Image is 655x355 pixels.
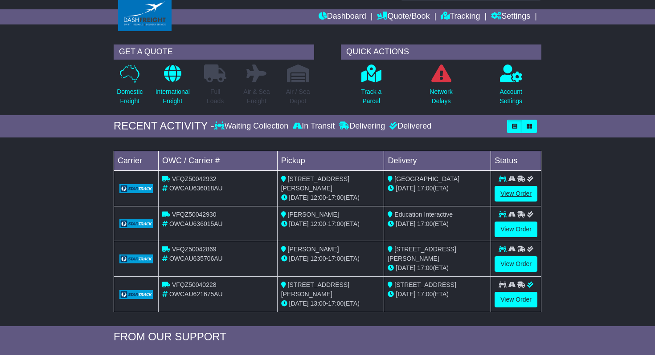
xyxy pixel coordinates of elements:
a: Dashboard [319,9,366,24]
div: In Transit [291,121,337,131]
img: GetCarrierServiceLogo [119,290,153,299]
span: VFQZ50042869 [172,246,217,253]
td: Delivery [384,151,491,170]
td: Carrier [114,151,159,170]
span: 17:00 [417,290,433,298]
p: Track a Parcel [361,87,381,106]
span: [DATE] [289,300,309,307]
p: Full Loads [204,87,226,106]
a: View Order [495,186,537,202]
a: NetworkDelays [429,64,453,111]
span: 13:00 [311,300,326,307]
span: [PERSON_NAME] [288,246,339,253]
td: Pickup [277,151,384,170]
a: Track aParcel [360,64,382,111]
span: 12:00 [311,194,326,201]
span: [STREET_ADDRESS][PERSON_NAME] [281,175,349,192]
span: [STREET_ADDRESS][PERSON_NAME] [388,246,456,262]
td: Status [491,151,541,170]
div: (ETA) [388,290,487,299]
span: OWCAU621675AU [169,290,223,298]
img: GetCarrierServiceLogo [119,219,153,228]
a: Quote/Book [377,9,430,24]
span: 17:00 [417,185,433,192]
span: [DATE] [396,220,415,227]
span: [GEOGRAPHIC_DATA] [394,175,459,182]
div: - (ETA) [281,299,381,308]
div: Waiting Collection [214,121,291,131]
div: (ETA) [388,184,487,193]
div: - (ETA) [281,219,381,229]
span: OWCAU636015AU [169,220,223,227]
div: RECENT ACTIVITY - [114,120,214,133]
p: Account Settings [499,87,522,106]
span: 17:00 [417,264,433,271]
span: 17:00 [328,300,344,307]
img: GetCarrierServiceLogo [119,184,153,193]
span: [DATE] [396,290,415,298]
span: Education Interactive [394,211,453,218]
p: Network Delays [430,87,452,106]
span: 17:00 [328,194,344,201]
div: FROM OUR SUPPORT [114,331,541,343]
a: AccountSettings [499,64,523,111]
span: OWCAU636018AU [169,185,223,192]
span: 17:00 [328,220,344,227]
div: QUICK ACTIONS [341,44,541,60]
div: Delivering [337,121,387,131]
a: View Order [495,256,537,272]
span: 12:00 [311,220,326,227]
a: View Order [495,292,537,307]
div: (ETA) [388,219,487,229]
a: InternationalFreight [155,64,190,111]
a: View Order [495,222,537,237]
a: Tracking [441,9,480,24]
span: 17:00 [417,220,433,227]
span: [PERSON_NAME] [288,211,339,218]
img: GetCarrierServiceLogo [119,254,153,263]
div: - (ETA) [281,193,381,202]
span: 12:00 [311,255,326,262]
span: OWCAU635706AU [169,255,223,262]
span: 17:00 [328,255,344,262]
p: Air & Sea Freight [243,87,270,106]
div: GET A QUOTE [114,44,314,60]
p: International Freight [156,87,190,106]
a: Settings [491,9,530,24]
span: [STREET_ADDRESS][PERSON_NAME] [281,281,349,298]
div: - (ETA) [281,254,381,263]
div: Delivered [387,121,431,131]
span: [DATE] [396,185,415,192]
span: VFQZ50040228 [172,281,217,288]
span: VFQZ50042932 [172,175,217,182]
span: [DATE] [289,220,309,227]
a: DomesticFreight [116,64,143,111]
span: [DATE] [289,194,309,201]
span: VFQZ50042930 [172,211,217,218]
span: [DATE] [289,255,309,262]
span: [DATE] [396,264,415,271]
span: [STREET_ADDRESS] [394,281,456,288]
td: OWC / Carrier # [159,151,278,170]
p: Domestic Freight [117,87,143,106]
p: Air / Sea Depot [286,87,310,106]
div: (ETA) [388,263,487,273]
